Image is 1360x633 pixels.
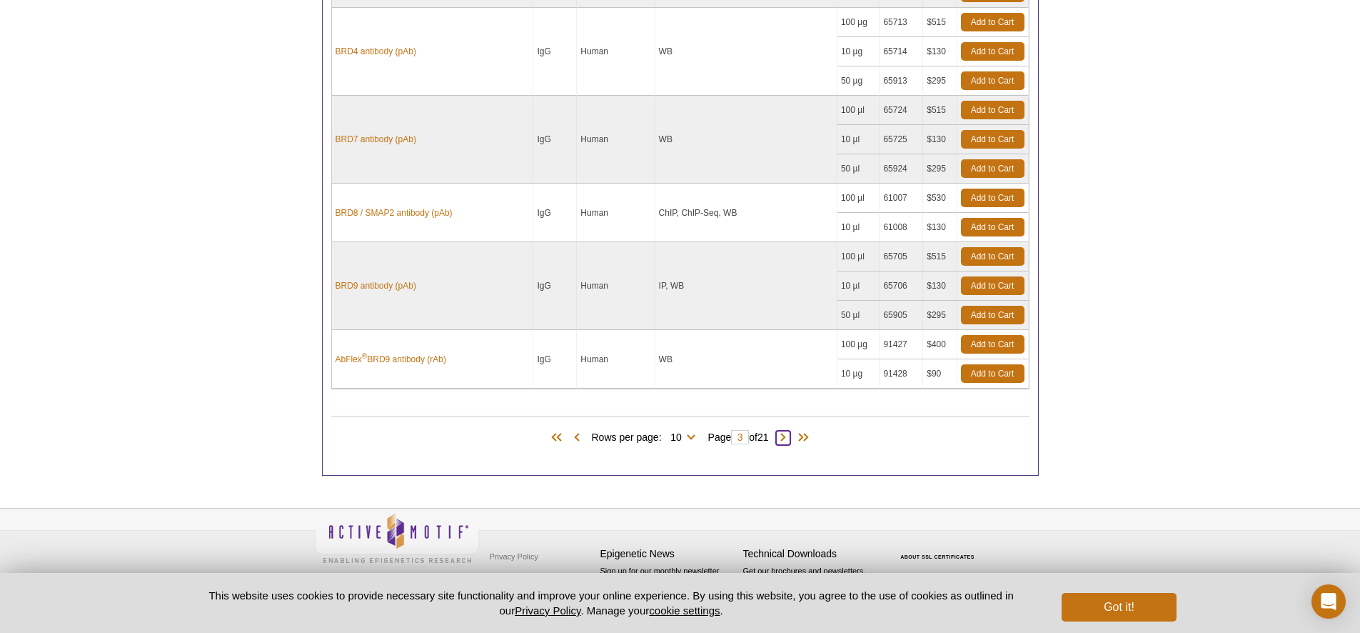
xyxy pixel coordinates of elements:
td: 65905 [880,301,923,330]
td: 61008 [880,213,923,242]
td: 65724 [880,96,923,125]
td: IgG [533,96,577,184]
td: Human [577,242,655,330]
td: $295 [923,66,957,96]
td: IgG [533,330,577,389]
td: 65706 [880,271,923,301]
td: $130 [923,271,957,301]
span: Last Page [790,431,812,445]
td: Human [577,96,655,184]
a: ABOUT SSL CERTIFICATES [900,554,974,559]
table: Click to Verify - This site chose Symantec SSL for secure e-commerce and confidential communicati... [886,534,993,565]
td: 10 µl [837,125,880,154]
h4: Technical Downloads [743,548,879,560]
a: Add to Cart [961,130,1024,149]
td: 65714 [880,37,923,66]
td: 61007 [880,184,923,213]
td: 50 µl [837,301,880,330]
td: 100 µl [837,242,880,271]
a: BRD7 antibody (pAb) [336,133,416,146]
a: Add to Cart [961,159,1024,178]
td: 65725 [880,125,923,154]
td: 91427 [880,330,923,359]
td: $295 [923,301,957,330]
td: Human [577,8,655,96]
td: WB [655,96,837,184]
a: Add to Cart [961,189,1024,207]
p: Sign up for our monthly newsletter highlighting recent publications in the field of epigenetics. [600,565,736,614]
td: 100 µl [837,96,880,125]
sup: ® [362,352,367,360]
td: 50 µg [837,66,880,96]
a: Add to Cart [961,247,1024,266]
a: Add to Cart [961,218,1024,236]
td: $295 [923,154,957,184]
td: $515 [923,8,957,37]
td: IgG [533,8,577,96]
td: 10 µg [837,359,880,389]
td: 10 µl [837,213,880,242]
a: Privacy Policy [515,604,580,617]
td: 50 µl [837,154,880,184]
td: 65924 [880,154,923,184]
button: cookie settings [649,604,720,617]
p: This website uses cookies to provide necessary site functionality and improve your online experie... [184,588,1039,618]
a: Privacy Policy [486,546,542,567]
td: 100 µg [837,330,880,359]
a: Add to Cart [961,364,1024,383]
td: IgG [533,184,577,242]
td: 100 µg [837,8,880,37]
td: WB [655,330,837,389]
img: Active Motif, [315,509,479,567]
a: BRD9 antibody (pAb) [336,279,416,292]
td: 91428 [880,359,923,389]
td: WB [655,8,837,96]
td: Human [577,184,655,242]
button: Got it! [1062,593,1176,622]
td: IgG [533,242,577,330]
a: Terms & Conditions [486,567,561,589]
a: Add to Cart [961,13,1024,31]
td: $530 [923,184,957,213]
a: Add to Cart [961,71,1024,90]
td: $515 [923,242,957,271]
td: ChIP, ChIP-Seq, WB [655,184,837,242]
a: BRD4 antibody (pAb) [336,45,416,58]
td: $90 [923,359,957,389]
td: Human [577,330,655,389]
td: $130 [923,125,957,154]
td: 100 µl [837,184,880,213]
a: BRD8 / SMAP2 antibody (pAb) [336,206,453,219]
td: 65913 [880,66,923,96]
a: AbFlex®BRD9 antibody (rAb) [336,353,446,366]
td: 10 µg [837,37,880,66]
span: Next Page [776,431,790,445]
td: 10 µl [837,271,880,301]
span: Page of [701,430,776,444]
td: 65705 [880,242,923,271]
a: Add to Cart [961,335,1024,354]
h4: Epigenetic News [600,548,736,560]
p: Get our brochures and newsletters, or request them by mail. [743,565,879,602]
a: Add to Cart [961,276,1024,295]
td: $400 [923,330,957,359]
a: Add to Cart [961,306,1024,324]
span: 21 [757,432,769,443]
div: Open Intercom Messenger [1311,584,1346,619]
span: Previous Page [570,431,584,445]
td: 65713 [880,8,923,37]
span: Rows per page: [591,429,700,444]
td: $130 [923,213,957,242]
a: Add to Cart [961,42,1024,61]
td: IP, WB [655,242,837,330]
a: Add to Cart [961,101,1024,119]
td: $130 [923,37,957,66]
span: First Page [548,431,570,445]
td: $515 [923,96,957,125]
